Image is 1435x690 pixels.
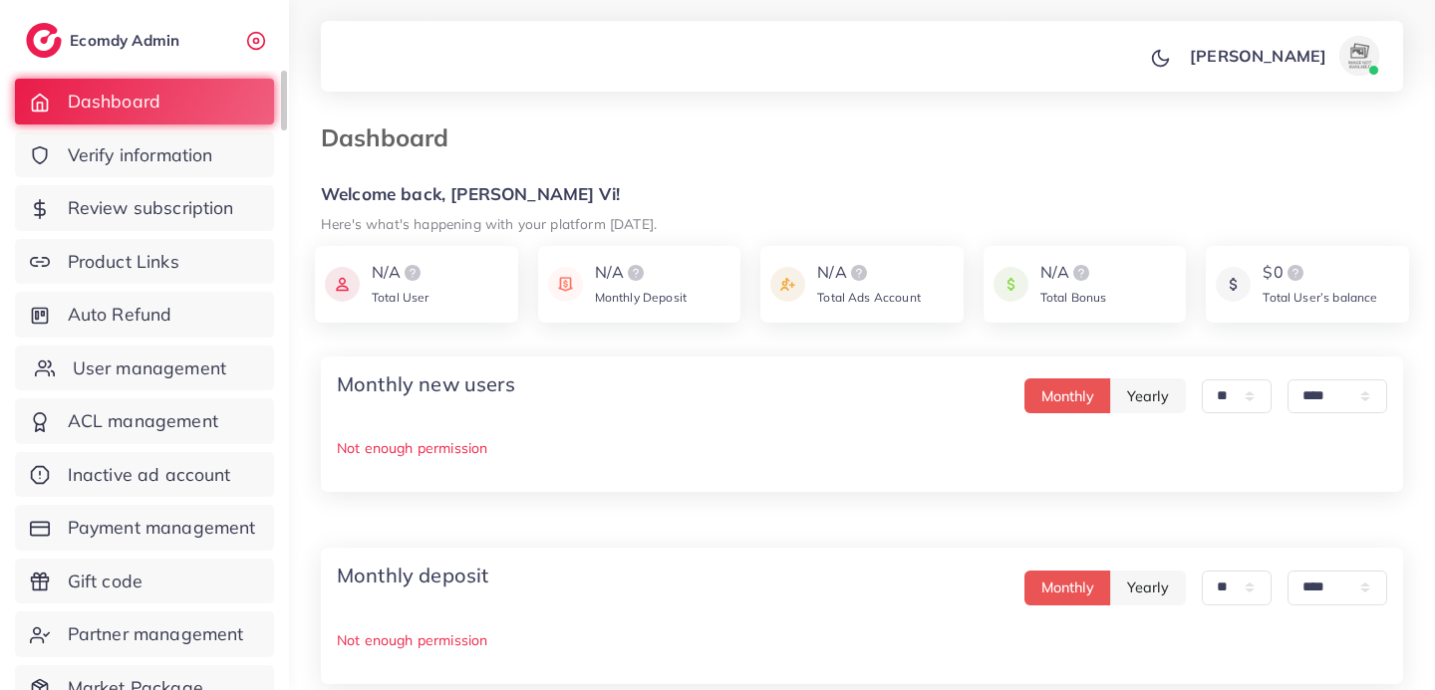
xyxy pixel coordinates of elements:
[817,261,921,285] div: N/A
[68,302,172,328] span: Auto Refund
[548,261,583,308] img: icon payment
[1110,571,1186,605] button: Yearly
[15,185,274,231] a: Review subscription
[1179,36,1387,76] a: [PERSON_NAME]avatar
[15,398,274,444] a: ACL management
[15,505,274,551] a: Payment management
[15,79,274,124] a: Dashboard
[68,89,160,115] span: Dashboard
[15,452,274,498] a: Inactive ad account
[1263,261,1377,285] div: $0
[26,23,184,58] a: logoEcomdy Admin
[68,142,213,168] span: Verify information
[624,261,648,285] img: logo
[15,132,274,178] a: Verify information
[1190,44,1326,68] p: [PERSON_NAME]
[68,462,231,488] span: Inactive ad account
[321,123,464,152] h3: Dashboard
[1110,378,1186,413] button: Yearly
[1216,261,1251,308] img: icon payment
[337,372,515,396] h4: Monthly new users
[1263,290,1377,305] span: Total User’s balance
[325,261,360,308] img: icon payment
[1040,261,1107,285] div: N/A
[401,261,425,285] img: logo
[15,292,274,338] a: Auto Refund
[1040,290,1107,305] span: Total Bonus
[1069,261,1093,285] img: logo
[994,261,1028,308] img: icon payment
[73,355,226,381] span: User management
[595,290,687,305] span: Monthly Deposit
[770,261,805,308] img: icon payment
[68,569,143,594] span: Gift code
[15,345,274,391] a: User management
[15,239,274,285] a: Product Links
[68,621,244,647] span: Partner management
[372,261,430,285] div: N/A
[321,215,657,232] small: Here's what's happening with your platform [DATE].
[70,31,184,50] h2: Ecomdy Admin
[847,261,871,285] img: logo
[1339,36,1379,76] img: avatar
[337,436,1387,460] p: Not enough permission
[15,611,274,657] a: Partner management
[68,408,218,434] span: ACL management
[372,290,430,305] span: Total User
[68,249,179,275] span: Product Links
[15,559,274,604] a: Gift code
[595,261,687,285] div: N/A
[1024,378,1111,413] button: Monthly
[321,184,1403,205] h5: Welcome back, [PERSON_NAME] Vi!
[337,564,488,587] h4: Monthly deposit
[817,290,921,305] span: Total Ads Account
[68,195,234,221] span: Review subscription
[337,628,1387,652] p: Not enough permission
[1024,571,1111,605] button: Monthly
[1284,261,1307,285] img: logo
[26,23,62,58] img: logo
[68,515,256,541] span: Payment management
